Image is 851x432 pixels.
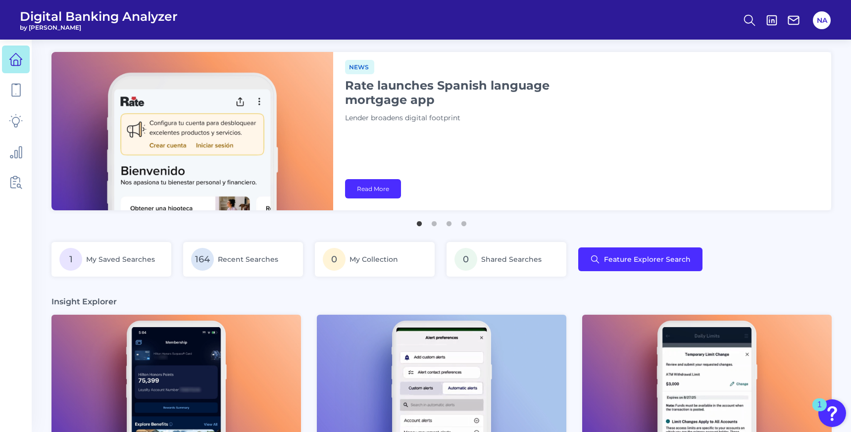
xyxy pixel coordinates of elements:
a: 1My Saved Searches [51,242,171,277]
button: 2 [429,216,439,226]
a: News [345,62,374,71]
span: News [345,60,374,74]
span: My Collection [350,255,398,264]
span: by [PERSON_NAME] [20,24,178,31]
h1: Rate launches Spanish language mortgage app [345,78,593,107]
span: Shared Searches [481,255,542,264]
span: My Saved Searches [86,255,155,264]
a: Read More [345,179,401,198]
button: 4 [459,216,469,226]
p: Lender broadens digital footprint [345,113,593,124]
button: NA [813,11,831,29]
button: Open Resource Center, 1 new notification [818,399,846,427]
button: Feature Explorer Search [578,247,702,271]
span: 164 [191,248,214,271]
a: 0Shared Searches [447,242,566,277]
img: bannerImg [51,52,333,210]
h3: Insight Explorer [51,296,117,307]
span: 0 [323,248,346,271]
span: Recent Searches [218,255,278,264]
a: 164Recent Searches [183,242,303,277]
button: 3 [444,216,454,226]
span: 1 [59,248,82,271]
span: Feature Explorer Search [604,255,691,263]
button: 1 [414,216,424,226]
a: 0My Collection [315,242,435,277]
span: 0 [454,248,477,271]
span: Digital Banking Analyzer [20,9,178,24]
div: 1 [817,405,822,418]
